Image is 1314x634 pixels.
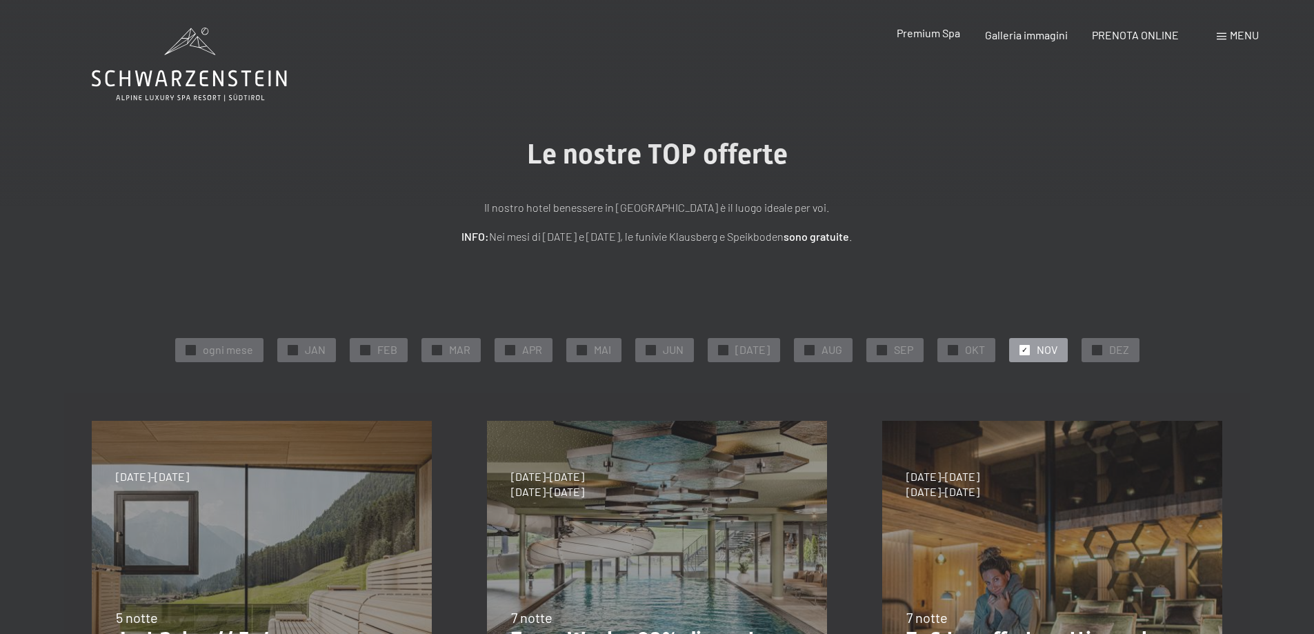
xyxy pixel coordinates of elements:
[965,342,985,357] span: OKT
[507,345,512,355] span: ✓
[1230,28,1259,41] span: Menu
[720,345,726,355] span: ✓
[806,345,812,355] span: ✓
[950,345,955,355] span: ✓
[985,28,1068,41] a: Galleria immagini
[906,469,979,484] span: [DATE]-[DATE]
[312,199,1002,217] p: Il nostro hotel benessere in [GEOGRAPHIC_DATA] è il luogo ideale per voi.
[290,345,295,355] span: ✓
[784,230,849,243] strong: sono gratuite
[906,484,979,499] span: [DATE]-[DATE]
[116,469,189,484] span: [DATE]-[DATE]
[377,342,397,357] span: FEB
[511,484,584,499] span: [DATE]-[DATE]
[1109,342,1129,357] span: DEZ
[897,26,960,39] a: Premium Spa
[188,345,193,355] span: ✓
[1022,345,1027,355] span: ✓
[1037,342,1057,357] span: NOV
[579,345,584,355] span: ✓
[594,342,611,357] span: MAI
[879,345,884,355] span: ✓
[894,342,913,357] span: SEP
[735,342,770,357] span: [DATE]
[511,469,584,484] span: [DATE]-[DATE]
[648,345,653,355] span: ✓
[461,230,489,243] strong: INFO:
[1092,28,1179,41] a: PRENOTA ONLINE
[305,342,326,357] span: JAN
[312,228,1002,246] p: Nei mesi di [DATE] e [DATE], le funivie Klausberg e Speikboden .
[203,342,253,357] span: ogni mese
[434,345,439,355] span: ✓
[449,342,470,357] span: MAR
[1094,345,1099,355] span: ✓
[522,342,542,357] span: APR
[362,345,368,355] span: ✓
[511,609,553,626] span: 7 notte
[116,609,158,626] span: 5 notte
[663,342,684,357] span: JUN
[822,342,842,357] span: AUG
[906,609,948,626] span: 7 notte
[527,138,788,170] span: Le nostre TOP offerte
